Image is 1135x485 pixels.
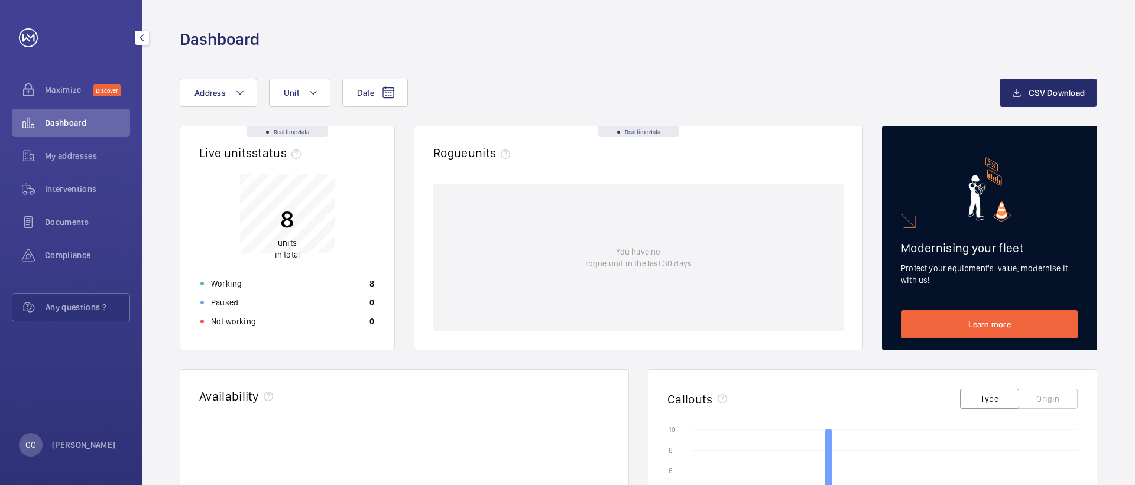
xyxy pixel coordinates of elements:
button: Address [180,79,257,107]
p: in total [275,237,300,261]
p: Paused [211,297,238,308]
text: 10 [669,425,676,434]
span: units [468,145,515,160]
span: Dashboard [45,117,130,129]
h2: Modernising your fleet [901,240,1078,255]
span: status [252,145,306,160]
p: 8 [369,278,374,289]
span: CSV Download [1029,88,1085,97]
span: Compliance [45,249,130,261]
p: Protect your equipment's value, modernise it with us! [901,262,1078,286]
text: 8 [669,446,673,454]
button: Origin [1019,389,1078,409]
button: Unit [269,79,330,107]
div: Real time data [598,126,679,137]
h2: Rogue [433,145,515,160]
p: [PERSON_NAME] [52,439,116,451]
img: marketing-card.svg [968,157,1011,222]
a: Learn more [901,310,1078,338]
span: units [278,238,297,248]
p: You have no rogue unit in the last 30 days [585,246,692,269]
span: Date [357,88,374,97]
button: Type [960,389,1019,409]
span: Maximize [45,84,93,96]
div: Real time data [247,126,328,137]
p: GG [25,439,36,451]
span: Unit [284,88,299,97]
p: 0 [369,315,374,327]
h1: Dashboard [180,28,260,50]
h2: Callouts [667,392,713,406]
span: Address [194,88,226,97]
p: Working [211,278,242,289]
text: 6 [669,467,673,475]
span: Any questions ? [46,301,129,313]
h2: Availability [199,389,259,403]
span: Discover [93,84,121,96]
button: CSV Download [1000,79,1097,107]
span: Interventions [45,183,130,195]
button: Date [342,79,408,107]
span: Documents [45,216,130,228]
p: 0 [369,297,374,308]
p: 8 [275,204,300,234]
p: Not working [211,315,256,327]
h2: Live units [199,145,306,160]
span: My addresses [45,150,130,162]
